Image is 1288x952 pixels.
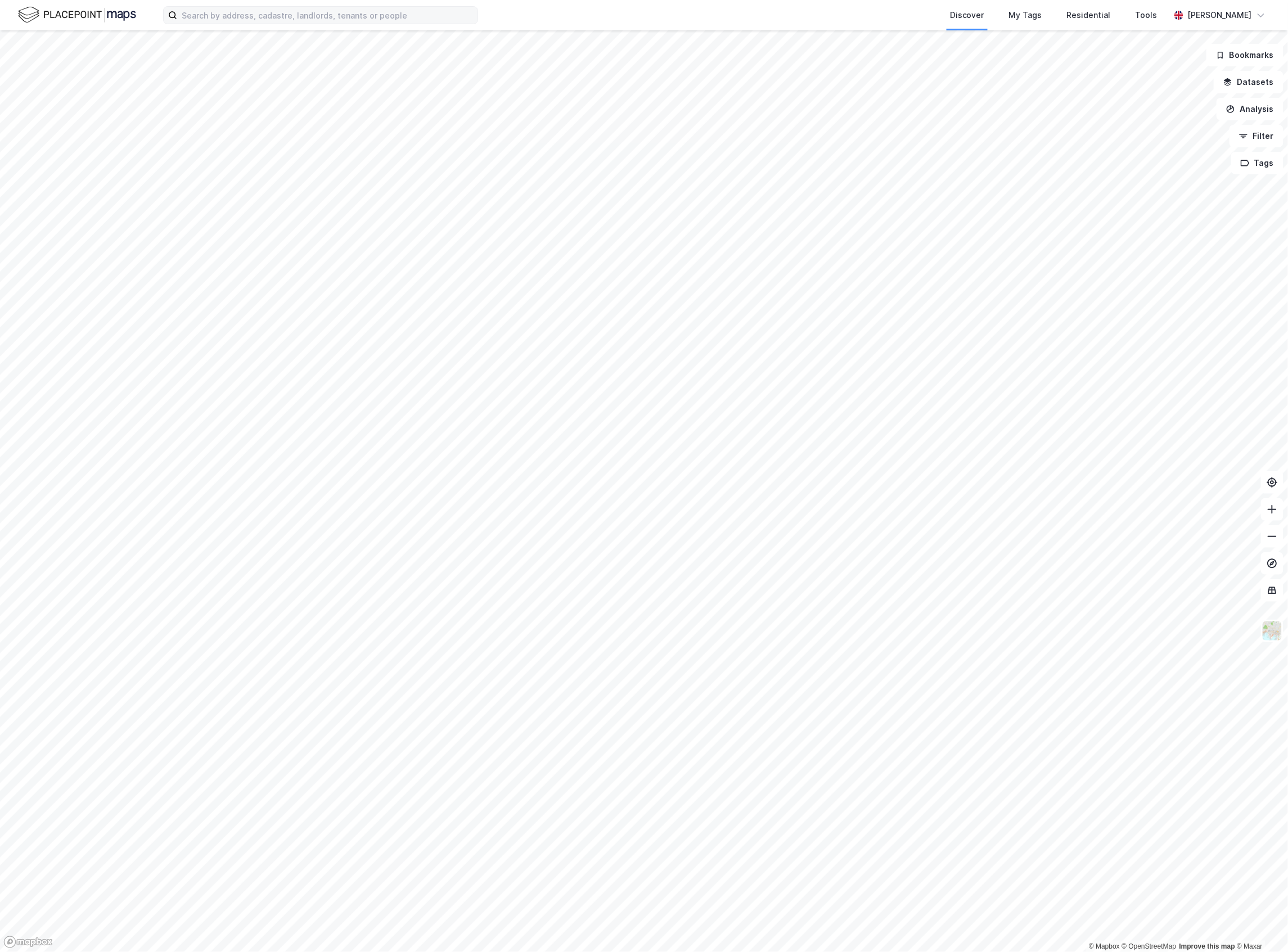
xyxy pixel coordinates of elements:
div: Kontrollprogram for chat [1232,898,1288,952]
div: [PERSON_NAME] [1188,8,1252,22]
button: Datasets [1214,71,1284,93]
div: Discover [950,8,984,22]
input: Search by address, cadastre, landlords, tenants or people [177,7,478,24]
iframe: Chat Widget [1232,898,1288,952]
button: Analysis [1217,98,1284,120]
button: Tags [1231,152,1284,174]
a: Mapbox [1089,942,1120,950]
div: Tools [1136,8,1158,22]
a: OpenStreetMap [1122,942,1177,950]
div: Residential [1067,8,1111,22]
div: My Tags [1009,8,1042,22]
a: Mapbox homepage [3,936,53,949]
button: Bookmarks [1206,44,1284,66]
img: logo.f888ab2527a4732fd821a326f86c7f29.svg [18,5,136,25]
img: Z [1262,620,1283,642]
a: Improve this map [1179,942,1235,950]
button: Filter [1230,125,1284,147]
